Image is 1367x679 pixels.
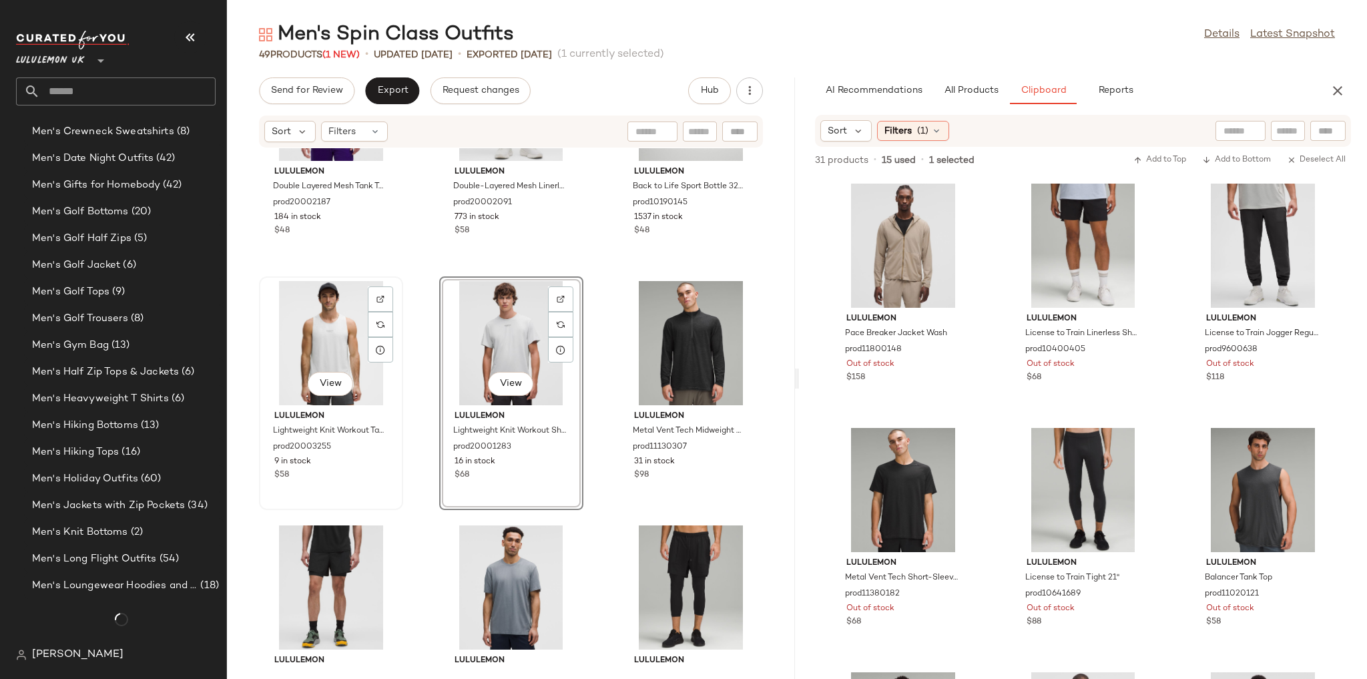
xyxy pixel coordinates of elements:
[32,151,154,166] span: Men's Date Night Outfits
[259,48,360,62] div: Products
[32,418,138,433] span: Men's Hiking Bottoms
[845,344,902,356] span: prod11800148
[458,47,461,63] span: •
[131,231,147,246] span: (5)
[815,154,868,168] span: 31 products
[259,77,354,104] button: Send for Review
[274,469,289,481] span: $58
[157,551,180,567] span: (54)
[259,21,514,48] div: Men's Spin Class Outfits
[32,258,120,273] span: Men's Golf Jacket
[623,525,758,650] img: LM5AX9S_0001_1
[273,441,331,453] span: prod20003255
[328,125,356,139] span: Filters
[1205,588,1259,600] span: prod11020121
[32,284,109,300] span: Men's Golf Tops
[376,320,384,328] img: svg%3e
[32,471,138,487] span: Men's Holiday Outfits
[453,441,511,453] span: prod20001283
[846,603,894,615] span: Out of stock
[109,284,125,300] span: (9)
[1027,359,1075,371] span: Out of stock
[557,320,565,328] img: svg%3e
[274,225,290,237] span: $48
[846,557,960,570] span: lululemon
[198,578,219,594] span: (18)
[264,525,398,650] img: LM7BNLS_0001_1
[1197,152,1276,168] button: Add to Bottom
[1206,313,1320,325] span: lululemon
[444,525,579,650] img: LM3FIKS_070561_1
[455,655,568,667] span: lululemon
[274,655,388,667] span: lululemon
[882,154,916,168] span: 15 used
[1020,85,1066,96] span: Clipboard
[273,425,386,437] span: Lightweight Knit Workout Tank Top
[846,372,865,384] span: $158
[273,181,386,193] span: Double Layered Mesh Tank Top
[1282,152,1351,168] button: Deselect All
[32,525,128,540] span: Men's Knit Bottoms
[32,365,179,380] span: Men's Half Zip Tops & Jackets
[1202,156,1271,165] span: Add to Bottom
[442,85,519,96] span: Request changes
[120,258,135,273] span: (6)
[1205,344,1258,356] span: prod9600638
[32,311,128,326] span: Men's Golf Trousers
[431,77,531,104] button: Request changes
[846,359,894,371] span: Out of stock
[376,295,384,303] img: svg%3e
[929,154,975,168] span: 1 selected
[1027,616,1041,628] span: $88
[259,28,272,41] img: svg%3e
[1025,572,1119,584] span: License to Train Tight 21"
[1025,344,1085,356] span: prod10400405
[1027,372,1041,384] span: $68
[1204,27,1240,43] a: Details
[322,50,360,60] span: (1 New)
[274,456,311,468] span: 9 in stock
[828,124,847,138] span: Sort
[1128,152,1191,168] button: Add to Top
[846,313,960,325] span: lululemon
[32,578,198,594] span: Men's Loungewear Hoodies and Sweatshirts
[32,391,169,407] span: Men's Heavyweight T Shirts
[1287,156,1346,165] span: Deselect All
[1206,359,1254,371] span: Out of stock
[264,281,398,405] img: LM1384S_8395_1
[557,47,664,63] span: (1 currently selected)
[32,647,123,663] span: [PERSON_NAME]
[138,418,160,433] span: (13)
[160,178,182,193] span: (42)
[174,124,190,140] span: (8)
[32,551,157,567] span: Men's Long Flight Outfits
[138,471,162,487] span: (60)
[16,31,129,49] img: cfy_white_logo.C9jOOHJF.svg
[1027,557,1140,570] span: lululemon
[365,77,419,104] button: Export
[129,204,152,220] span: (20)
[16,45,85,69] span: Lululemon UK
[374,48,453,62] p: updated [DATE]
[633,441,687,453] span: prod11130307
[845,572,959,584] span: Metal Vent Tech Short-Sleeve Shirt Original Slim Fit
[274,166,388,178] span: lululemon
[825,85,922,96] span: AI Recommendations
[884,124,912,138] span: Filters
[259,50,270,60] span: 49
[846,616,861,628] span: $68
[453,181,567,193] span: Double-Layered Mesh Linerless Short 7"
[1097,85,1133,96] span: Reports
[1133,156,1186,165] span: Add to Top
[274,411,388,423] span: lululemon
[32,498,185,513] span: Men's Jackets with Zip Pockets
[634,469,649,481] span: $98
[185,498,208,513] span: (34)
[376,85,408,96] span: Export
[633,181,746,193] span: Back to Life Sport Bottle 32oz
[32,445,119,460] span: Men's Hiking Tops
[270,85,343,96] span: Send for Review
[274,212,321,224] span: 184 in stock
[634,166,748,178] span: lululemon
[453,197,512,209] span: prod20002091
